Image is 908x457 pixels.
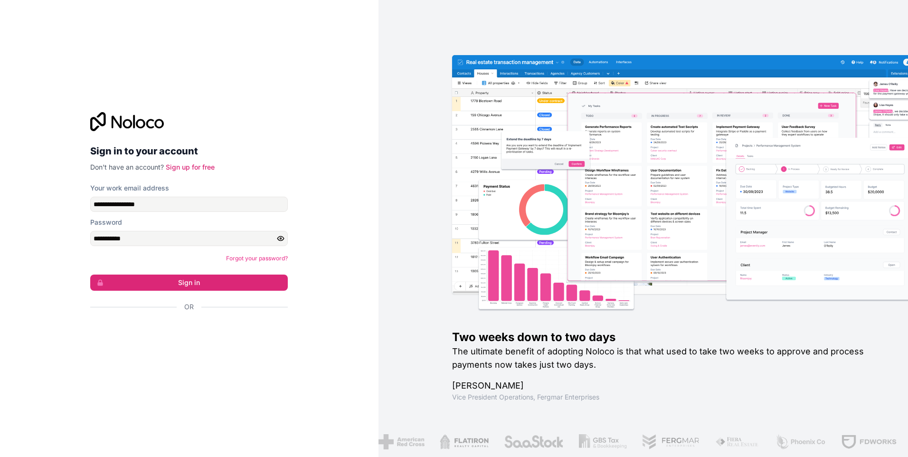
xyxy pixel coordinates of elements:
h1: [PERSON_NAME] [452,379,878,392]
label: Your work email address [90,183,169,193]
img: /assets/fdworks-Bi04fVtw.png [840,434,895,449]
a: Forgot your password? [226,255,288,262]
h2: The ultimate benefit of adopting Noloco is that what used to take two weeks to approve and proces... [452,345,878,371]
img: /assets/flatiron-C8eUkumj.png [438,434,487,449]
img: /assets/fergmar-CudnrXN5.png [641,434,699,449]
h1: Two weeks down to two days [452,330,878,345]
img: /assets/fiera-fwj2N5v4.png [714,434,758,449]
img: /assets/saastock-C6Zbiodz.png [502,434,562,449]
span: Don't have an account? [90,163,164,171]
label: Password [90,218,122,227]
img: /assets/phoenix-BREaitsQ.png [774,434,825,449]
h2: Sign in to your account [90,143,288,160]
button: Sign in [90,275,288,291]
h1: Vice President Operations , Fergmar Enterprises [452,392,878,402]
input: Email address [90,197,288,212]
img: /assets/gbstax-C-GtDUiK.png [577,434,626,449]
img: /assets/american-red-cross-BAupjrZR.png [377,434,423,449]
span: Or [184,302,194,312]
a: Sign up for free [166,163,215,171]
input: Password [90,231,288,246]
